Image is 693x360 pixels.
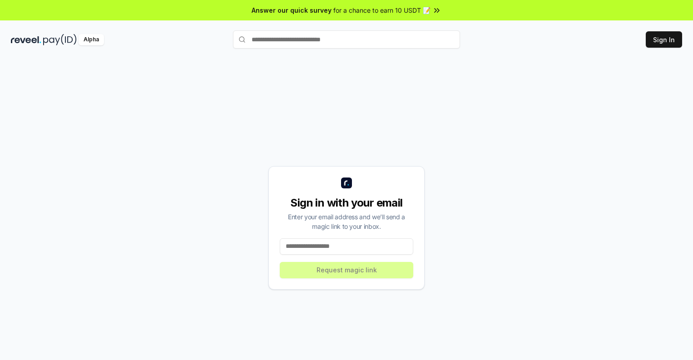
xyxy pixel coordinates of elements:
[341,178,352,188] img: logo_small
[280,212,413,231] div: Enter your email address and we’ll send a magic link to your inbox.
[280,196,413,210] div: Sign in with your email
[11,34,41,45] img: reveel_dark
[79,34,104,45] div: Alpha
[43,34,77,45] img: pay_id
[333,5,431,15] span: for a chance to earn 10 USDT 📝
[252,5,332,15] span: Answer our quick survey
[646,31,682,48] button: Sign In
